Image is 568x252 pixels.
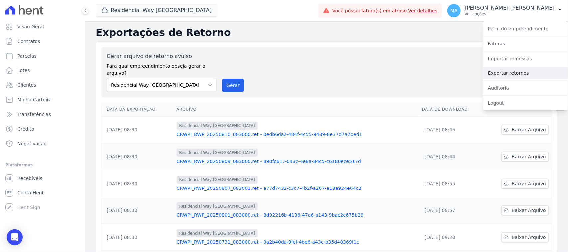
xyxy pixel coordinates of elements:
a: Auditoria [483,82,568,94]
a: CRWPI_RWP_20250809_083000.ret - 890fc617-043c-4e8a-84c5-c6180ece517d [177,158,417,165]
span: Baixar Arquivo [512,153,546,160]
span: Lotes [17,67,30,74]
td: [DATE] 08:55 [419,170,484,197]
span: Transferências [17,111,51,118]
span: Negativação [17,140,47,147]
a: Perfil do empreendimento [483,23,568,35]
td: [DATE] 08:57 [419,197,484,224]
a: CRWPI_RWP_20250731_083000.ret - 0a2b40da-9fef-4be6-a43c-b35d48369f1c [177,239,417,245]
div: Open Intercom Messenger [7,229,23,245]
label: Para qual empreendimento deseja gerar o arquivo? [107,60,217,77]
span: Baixar Arquivo [512,234,546,241]
h2: Exportações de Retorno [96,27,557,39]
a: Baixar Arquivo [501,179,549,189]
button: MA [PERSON_NAME] [PERSON_NAME] Ver opções [442,1,568,20]
a: Baixar Arquivo [501,205,549,215]
td: [DATE] 08:45 [419,116,484,143]
a: Recebíveis [3,172,82,185]
a: Transferências [3,108,82,121]
a: Crédito [3,122,82,136]
td: [DATE] 08:44 [419,143,484,170]
span: Contratos [17,38,40,45]
th: Arquivo [174,103,419,116]
span: Visão Geral [17,23,44,30]
a: CRWPI_RWP_20250801_083000.ret - 8d92216b-4136-47a6-a143-9bac2c675b28 [177,212,417,218]
a: Minha Carteira [3,93,82,106]
span: Você possui fatura(s) em atraso. [332,7,437,14]
a: CRWPI_RWP_20250807_083001.ret - a77d7432-c3c7-4b2f-a267-a18a924e64c2 [177,185,417,191]
a: Conta Hent [3,186,82,199]
span: Baixar Arquivo [512,207,546,214]
td: [DATE] 08:30 [101,116,174,143]
p: Ver opções [465,11,555,17]
span: Clientes [17,82,36,88]
button: Residencial Way [GEOGRAPHIC_DATA] [96,4,217,17]
th: Data de Download [419,103,484,116]
a: Contratos [3,35,82,48]
span: Crédito [17,126,34,132]
a: Exportar retornos [483,67,568,79]
th: Data da Exportação [101,103,174,116]
a: Faturas [483,38,568,50]
a: Ver detalhes [408,8,438,13]
span: Residencial Way [GEOGRAPHIC_DATA] [177,122,258,130]
span: Conta Hent [17,189,44,196]
span: Residencial Way [GEOGRAPHIC_DATA] [177,229,258,237]
a: CRWPI_RWP_20250810_083000.ret - 0edb6da2-484f-4c55-9439-8e37d7a7bed1 [177,131,417,138]
span: Baixar Arquivo [512,126,546,133]
p: [PERSON_NAME] [PERSON_NAME] [465,5,555,11]
a: Parcelas [3,49,82,63]
span: Residencial Way [GEOGRAPHIC_DATA] [177,176,258,184]
span: Residencial Way [GEOGRAPHIC_DATA] [177,149,258,157]
a: Importar remessas [483,53,568,64]
td: [DATE] 08:30 [101,224,174,251]
a: Logout [483,97,568,109]
div: Plataformas [5,161,80,169]
a: Lotes [3,64,82,77]
span: MA [450,8,458,13]
span: Minha Carteira [17,96,52,103]
td: [DATE] 09:20 [419,224,484,251]
span: Baixar Arquivo [512,180,546,187]
td: [DATE] 08:30 [101,143,174,170]
a: Baixar Arquivo [501,125,549,135]
span: Recebíveis [17,175,42,182]
a: Baixar Arquivo [501,152,549,162]
a: Baixar Arquivo [501,232,549,242]
a: Negativação [3,137,82,150]
td: [DATE] 08:30 [101,170,174,197]
td: [DATE] 08:30 [101,197,174,224]
a: Clientes [3,78,82,92]
label: Gerar arquivo de retorno avulso [107,52,217,60]
span: Residencial Way [GEOGRAPHIC_DATA] [177,202,258,210]
button: Gerar [222,79,244,92]
span: Parcelas [17,53,37,59]
a: Visão Geral [3,20,82,33]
